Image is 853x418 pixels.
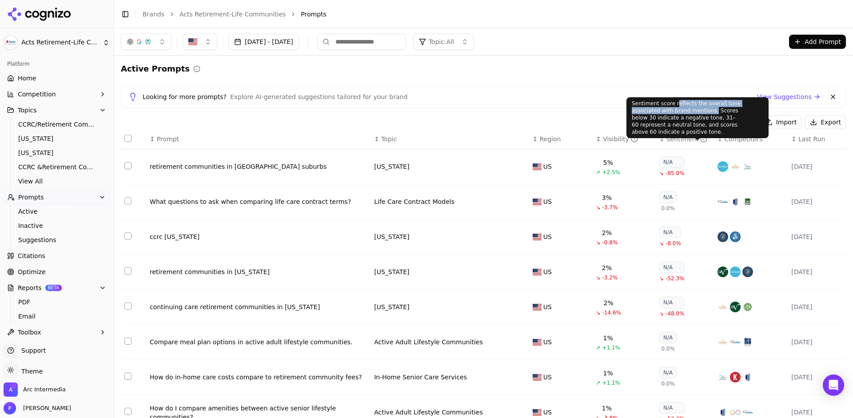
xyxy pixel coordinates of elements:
a: Email [15,310,99,322]
img: the villages [730,302,741,312]
div: N/A [659,262,685,273]
span: +1.1% [602,344,620,351]
button: Add Prompt [789,35,846,49]
button: Competition [4,87,110,101]
a: Brands [143,11,164,18]
div: What questions to ask when comparing life care contract terms? [150,197,367,206]
span: PDF [18,298,96,307]
a: PDF [15,296,99,308]
a: Acts Retirement-Life Communities [179,10,286,19]
span: Last Run [798,135,825,143]
th: Competitors [714,129,788,149]
a: Life Care Contract Models [374,197,454,206]
span: Active [18,207,96,216]
button: Select row 76 [124,267,132,275]
a: How do in-home care costs compare to retirement community fees? [150,373,367,382]
span: Topic [381,135,397,143]
div: N/A [659,332,677,343]
span: ↘ [659,310,664,317]
div: N/A [659,297,685,308]
button: Open organization switcher [4,382,66,397]
div: [DATE] [791,197,842,206]
a: Optimize [4,265,110,279]
span: +2.5% [602,169,620,176]
button: Select row 77 [124,303,132,310]
span: Theme [18,368,43,375]
img: mylifesite [730,337,741,347]
span: ↘ [596,204,600,211]
span: US [543,197,552,206]
div: N/A [659,367,677,378]
span: US [543,162,552,171]
img: the villages [717,267,728,277]
img: brookdale [742,267,753,277]
div: ↕Topic [374,135,526,143]
img: Patrick [4,402,16,414]
span: Topics [18,106,37,115]
span: US [543,232,552,241]
a: In-Home Senior Care Services [374,373,467,382]
img: mylifesite [717,196,728,207]
button: Select row 54 [124,162,132,169]
img: aarp [742,372,753,382]
div: [US_STATE] [374,267,409,276]
a: Active Adult Lifestyle Communities [374,408,482,417]
a: Active [15,205,99,218]
button: Prompts [4,190,110,204]
span: ↘ [596,274,600,281]
a: [US_STATE] [15,132,99,145]
span: [PERSON_NAME] [20,404,71,412]
a: retirement communities in [US_STATE] [150,267,367,276]
button: ReportsBETA [4,281,110,295]
img: brookdale [717,231,728,242]
img: United States [188,37,197,46]
a: continuing care retirement communities in [US_STATE] [150,303,367,311]
div: 3% [602,193,612,202]
div: 1% [603,334,613,342]
a: Citations [4,249,110,263]
th: brandMentionRate [592,129,656,149]
div: Visibility [603,135,638,143]
div: 2% [602,228,612,237]
span: Acts Retirement-Life Communities [21,39,99,47]
span: ↘ [596,239,600,246]
span: Arc Intermedia [23,386,66,394]
span: -85.0% [666,170,684,177]
img: Arc Intermedia [4,382,18,397]
div: [DATE] [791,373,842,382]
img: US flag [533,339,542,346]
button: Select all rows [124,135,132,142]
nav: breadcrumb [143,10,828,19]
div: 1% [603,369,613,378]
span: -14.6% [602,309,621,316]
div: [US_STATE] [374,162,409,171]
span: 0.0% [661,205,675,212]
div: N/A [659,402,685,414]
button: Toolbox [4,325,110,339]
a: ccrc [US_STATE] [150,232,367,241]
div: [DATE] [791,267,842,276]
img: US flag [533,199,542,205]
div: 1% [602,404,612,413]
span: CCRC &Retirement Community Pricing [18,163,96,171]
a: Active Adult Lifestyle Communities [374,338,482,346]
span: Region [540,135,561,143]
div: [US_STATE] [374,232,409,241]
img: a place for mom [742,161,753,172]
span: Prompt [157,135,179,143]
div: retirement communities in [GEOGRAPHIC_DATA] suburbs [150,162,367,171]
div: [DATE] [791,408,842,417]
button: Select row 83 [124,408,132,415]
img: sunrise senior living [717,337,728,347]
button: Export [805,115,846,129]
span: -8.0% [666,240,681,247]
span: Optimize [18,267,46,276]
button: Select row 73 [124,232,132,239]
img: amedisys [742,302,753,312]
img: cornwall manor [742,196,753,207]
a: View All [15,175,99,187]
